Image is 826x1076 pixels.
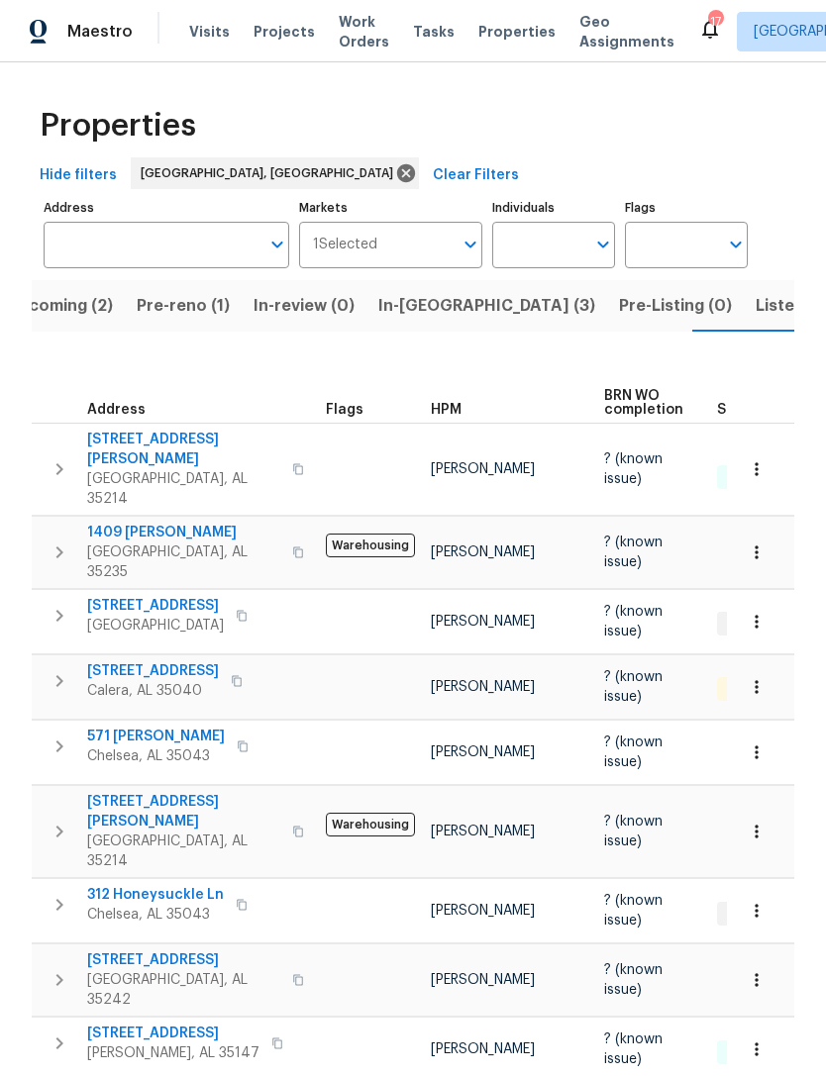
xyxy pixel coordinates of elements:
label: Markets [299,202,483,214]
span: [PERSON_NAME] [431,680,535,694]
span: ? (known issue) [604,670,663,704]
span: Upcoming (2) [7,292,113,320]
span: [GEOGRAPHIC_DATA], AL 35235 [87,542,280,582]
span: [GEOGRAPHIC_DATA], AL 35242 [87,970,280,1010]
span: ? (known issue) [604,536,663,569]
span: Summary [717,403,781,417]
span: 3 Done [719,469,776,486]
span: Pre-Listing (0) [619,292,732,320]
span: ? (known issue) [604,735,663,769]
button: Open [263,231,291,258]
span: ? (known issue) [604,1032,663,1066]
span: Properties [478,22,556,42]
span: ? (known issue) [604,894,663,928]
span: [GEOGRAPHIC_DATA], AL 35214 [87,469,280,509]
button: Open [722,231,750,258]
span: ? (known issue) [604,605,663,638]
span: Visits [189,22,230,42]
label: Individuals [492,202,615,214]
span: [STREET_ADDRESS] [87,1024,259,1043]
span: Hide filters [40,163,117,188]
span: [GEOGRAPHIC_DATA] [87,616,224,636]
span: [PERSON_NAME] [431,462,535,476]
span: Warehousing [326,813,415,836]
span: Projects [254,22,315,42]
span: [PERSON_NAME] [431,904,535,918]
span: [STREET_ADDRESS] [87,661,219,681]
span: 1 QC [719,681,762,698]
div: 17 [708,12,722,32]
span: Pre-reno (1) [137,292,230,320]
span: BRN WO completion [604,389,683,417]
span: [STREET_ADDRESS] [87,950,280,970]
button: Open [589,231,617,258]
span: Address [87,403,146,417]
label: Flags [625,202,748,214]
span: Maestro [67,22,133,42]
span: 312 Honeysuckle Ln [87,885,224,905]
label: Address [44,202,289,214]
span: Chelsea, AL 35043 [87,905,224,925]
span: 2 Accepted [719,905,805,922]
span: Warehousing [326,534,415,557]
span: 571 [PERSON_NAME] [87,727,225,746]
span: [PERSON_NAME] [431,973,535,987]
span: Work Orders [339,12,389,51]
div: [GEOGRAPHIC_DATA], [GEOGRAPHIC_DATA] [131,157,419,189]
span: [GEOGRAPHIC_DATA], [GEOGRAPHIC_DATA] [141,163,401,183]
span: In-[GEOGRAPHIC_DATA] (3) [378,292,595,320]
button: Open [457,231,484,258]
span: [STREET_ADDRESS][PERSON_NAME] [87,430,280,469]
span: 1409 [PERSON_NAME] [87,523,280,542]
button: Hide filters [32,157,125,194]
span: In-review (0) [254,292,355,320]
span: HPM [431,403,462,417]
span: Geo Assignments [579,12,674,51]
span: 1 Selected [313,237,377,253]
span: Flags [326,403,363,417]
span: Tasks [413,25,455,39]
span: [GEOGRAPHIC_DATA], AL 35214 [87,831,280,871]
span: [PERSON_NAME], AL 35147 [87,1043,259,1063]
span: ? (known issue) [604,452,663,486]
span: [STREET_ADDRESS] [87,596,224,616]
span: 1 Done [719,1043,774,1060]
span: ? (known issue) [604,963,663,997]
span: ? (known issue) [604,815,663,848]
span: 1 WIP [719,616,764,633]
span: Clear Filters [433,163,519,188]
span: [PERSON_NAME] [431,615,535,629]
span: [PERSON_NAME] [431,745,535,759]
span: Calera, AL 35040 [87,681,219,701]
span: Properties [40,116,196,136]
button: Clear Filters [425,157,527,194]
span: [PERSON_NAME] [431,825,535,838]
span: Chelsea, AL 35043 [87,746,225,766]
span: [PERSON_NAME] [431,1042,535,1056]
span: [PERSON_NAME] [431,545,535,559]
span: [STREET_ADDRESS][PERSON_NAME] [87,792,280,831]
